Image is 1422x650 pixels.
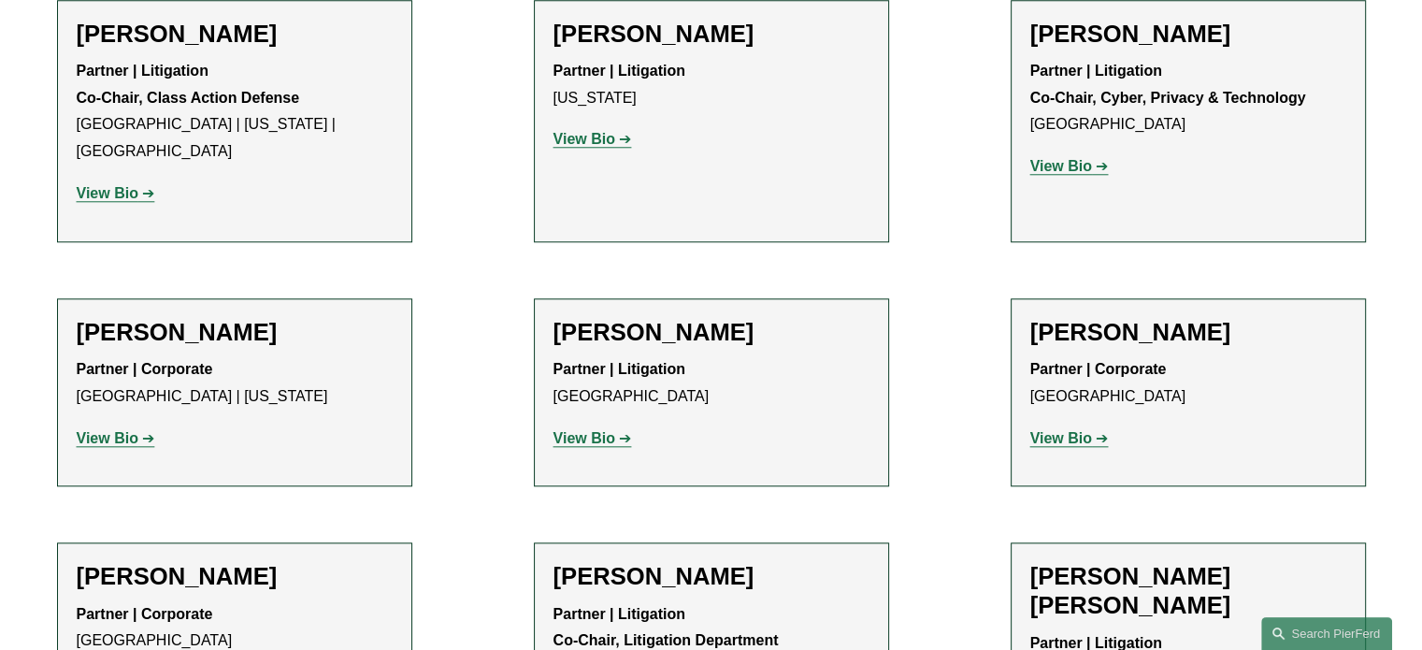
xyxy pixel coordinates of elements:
p: [GEOGRAPHIC_DATA] [1030,58,1346,138]
strong: View Bio [1030,430,1092,446]
strong: View Bio [553,430,615,446]
p: [GEOGRAPHIC_DATA] | [US_STATE] [77,356,393,411]
strong: Partner | Litigation Co-Chair, Cyber, Privacy & Technology [1030,63,1306,106]
a: View Bio [77,185,155,201]
strong: Partner | Litigation Co-Chair, Litigation Department [553,606,779,649]
strong: View Bio [553,131,615,147]
a: Search this site [1261,617,1392,650]
p: [GEOGRAPHIC_DATA] | [US_STATE] | [GEOGRAPHIC_DATA] [77,58,393,166]
strong: Partner | Corporate [1030,361,1167,377]
h2: [PERSON_NAME] [1030,318,1346,347]
h2: [PERSON_NAME] [77,20,393,49]
h2: [PERSON_NAME] [PERSON_NAME] [1030,562,1346,620]
h2: [PERSON_NAME] [77,562,393,591]
a: View Bio [77,430,155,446]
a: View Bio [1030,158,1109,174]
strong: View Bio [77,430,138,446]
h2: [PERSON_NAME] [1030,20,1346,49]
strong: Partner | Corporate [77,606,213,622]
p: [US_STATE] [553,58,869,112]
a: View Bio [553,430,632,446]
h2: [PERSON_NAME] [553,318,869,347]
h2: [PERSON_NAME] [553,562,869,591]
p: [GEOGRAPHIC_DATA] [553,356,869,411]
a: View Bio [1030,430,1109,446]
p: [GEOGRAPHIC_DATA] [1030,356,1346,411]
strong: View Bio [77,185,138,201]
strong: Partner | Litigation [553,63,685,79]
strong: View Bio [1030,158,1092,174]
strong: Partner | Corporate [77,361,213,377]
strong: Partner | Litigation [553,361,685,377]
strong: Partner | Litigation Co-Chair, Class Action Defense [77,63,300,106]
h2: [PERSON_NAME] [553,20,869,49]
a: View Bio [553,131,632,147]
h2: [PERSON_NAME] [77,318,393,347]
